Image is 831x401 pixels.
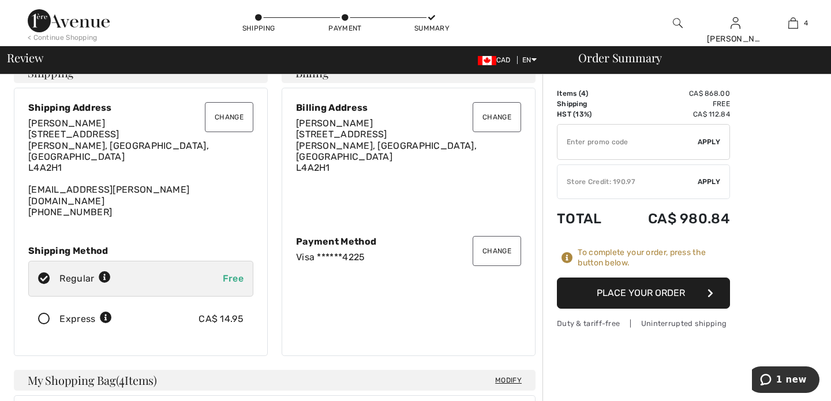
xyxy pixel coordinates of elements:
[618,109,730,119] td: CA$ 112.84
[296,236,521,247] div: Payment Method
[116,372,157,388] span: ( Items)
[328,23,362,33] div: Payment
[698,137,721,147] span: Apply
[28,9,110,32] img: 1ère Avenue
[296,129,477,173] span: [STREET_ADDRESS] [PERSON_NAME], [GEOGRAPHIC_DATA], [GEOGRAPHIC_DATA] L4A2H1
[557,318,730,329] div: Duty & tariff-free | Uninterrupted shipping
[495,374,522,386] span: Modify
[28,129,209,173] span: [STREET_ADDRESS] [PERSON_NAME], [GEOGRAPHIC_DATA], [GEOGRAPHIC_DATA] L4A2H1
[557,177,698,187] div: Store Credit: 190.97
[28,102,253,113] div: Shipping Address
[7,52,43,63] span: Review
[788,16,798,30] img: My Bag
[119,372,125,387] span: 4
[14,370,536,391] h4: My Shopping Bag
[618,99,730,109] td: Free
[522,56,537,64] span: EN
[557,125,698,159] input: Promo code
[478,56,496,65] img: Canadian Dollar
[205,102,253,132] button: Change
[414,23,449,33] div: Summary
[707,33,763,45] div: [PERSON_NAME]
[673,16,683,30] img: search the website
[241,23,276,33] div: Shipping
[28,118,105,129] span: [PERSON_NAME]
[296,102,521,113] div: Billing Address
[478,56,515,64] span: CAD
[804,18,808,28] span: 4
[296,118,373,129] span: [PERSON_NAME]
[28,67,74,78] span: Shipping
[199,312,244,326] div: CA$ 14.95
[752,366,819,395] iframe: Opens a widget where you can chat to one of our agents
[578,248,730,268] div: To complete your order, press the button below.
[557,278,730,309] button: Place Your Order
[731,16,740,30] img: My Info
[28,118,253,218] div: [EMAIL_ADDRESS][PERSON_NAME][DOMAIN_NAME] [PHONE_NUMBER]
[557,99,618,109] td: Shipping
[295,67,328,78] span: Billing
[59,272,111,286] div: Regular
[618,88,730,99] td: CA$ 868.00
[557,88,618,99] td: Items ( )
[473,102,521,132] button: Change
[473,236,521,266] button: Change
[557,199,618,238] td: Total
[223,273,244,284] span: Free
[59,312,112,326] div: Express
[557,109,618,119] td: HST (13%)
[698,177,721,187] span: Apply
[765,16,821,30] a: 4
[28,245,253,256] div: Shipping Method
[564,52,824,63] div: Order Summary
[731,17,740,28] a: Sign In
[28,32,98,43] div: < Continue Shopping
[618,199,730,238] td: CA$ 980.84
[581,89,586,98] span: 4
